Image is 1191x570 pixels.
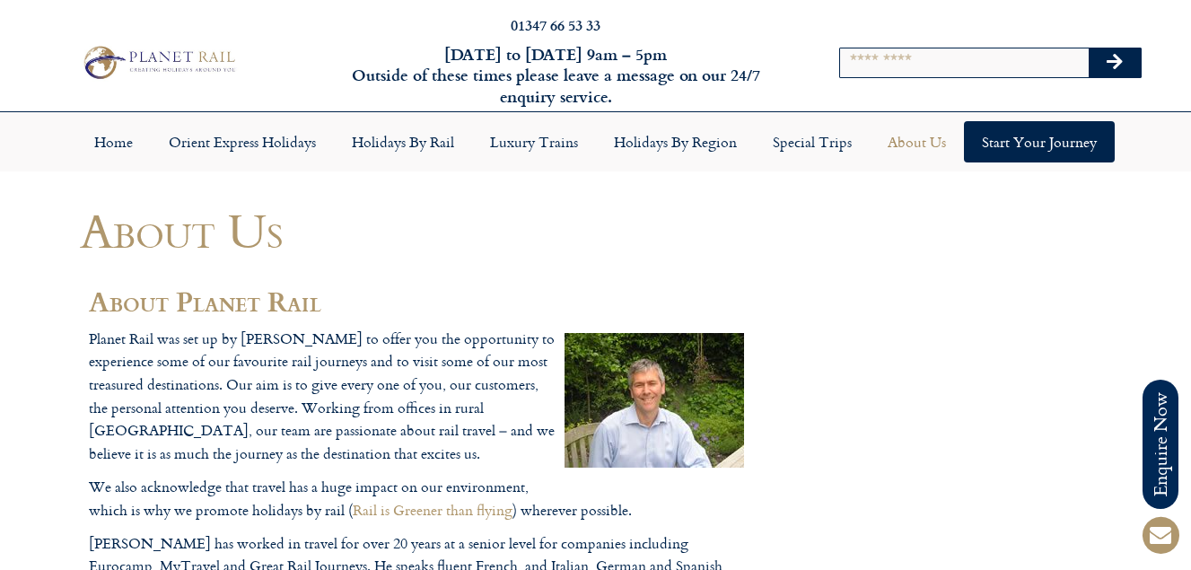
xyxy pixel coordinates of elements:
[1089,48,1141,77] button: Search
[565,333,744,468] img: guy-saunders
[755,121,870,162] a: Special Trips
[511,14,600,35] a: 01347 66 53 33
[353,499,512,521] a: Rail is Greener than flying
[9,121,1182,162] nav: Menu
[472,121,596,162] a: Luxury Trains
[870,121,964,162] a: About Us
[80,204,753,257] h1: About Us
[76,121,151,162] a: Home
[151,121,334,162] a: Orient Express Holidays
[334,121,472,162] a: Holidays by Rail
[322,44,790,107] h6: [DATE] to [DATE] 9am – 5pm Outside of these times please leave a message on our 24/7 enquiry serv...
[89,328,744,466] p: Planet Rail was set up by [PERSON_NAME] to offer you the opportunity to experience some of our fa...
[964,121,1115,162] a: Start your Journey
[596,121,755,162] a: Holidays by Region
[77,42,240,82] img: Planet Rail Train Holidays Logo
[89,476,744,522] p: We also acknowledge that travel has a huge impact on our environment, which is why we promote hol...
[89,286,744,317] h2: About Planet Rail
